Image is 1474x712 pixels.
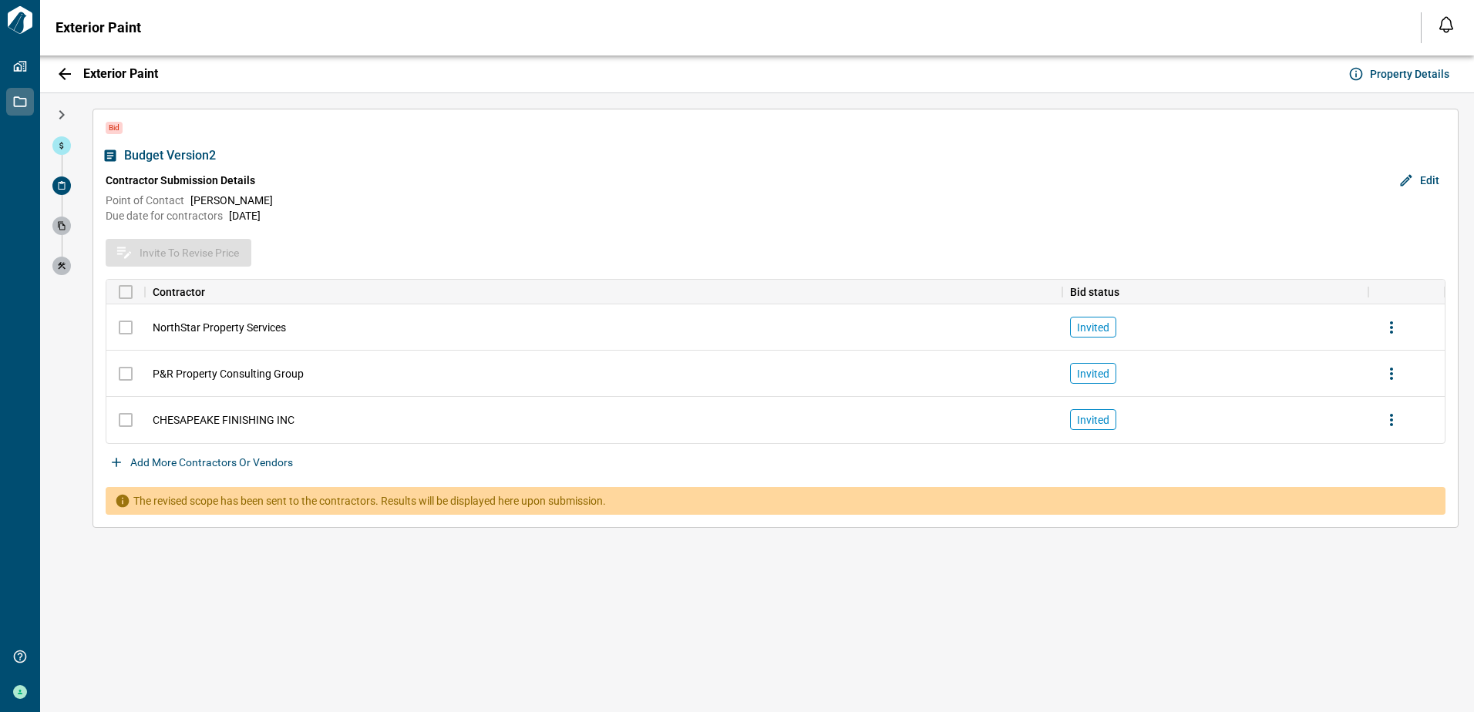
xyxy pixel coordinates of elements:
div: Bid status [1062,280,1368,304]
button: more [1376,358,1407,389]
div: Contractor [153,280,205,304]
button: Edit [1395,168,1445,193]
span: CHESAPEAKE FINISHING INC [153,412,294,428]
button: more [1376,405,1407,435]
span: The revised scope has been sent to the contractors. Results will be displayed here upon submission. [133,495,606,507]
span: Property Details [1370,66,1449,82]
span: Bid [106,122,123,134]
span: Only submitted contractors can revise their prices [109,311,142,344]
div: Contractor [145,280,1062,304]
span: Exterior Paint [56,20,141,35]
span: Edit [1420,173,1439,188]
button: Open notification feed [1434,12,1459,37]
div: Bid status [1070,280,1119,304]
div: Invited [1070,317,1116,338]
div: Invited [1070,409,1116,430]
span: [PERSON_NAME] [190,193,273,208]
span: Exterior Paint [83,66,158,82]
span: Budget Version 2 [124,148,216,163]
span: Point of Contact [106,193,184,208]
span: Due date for contractors [106,208,223,223]
span: NorthStar Property Services [153,320,286,335]
span: Only submitted contractors can revise their prices [109,404,142,436]
button: Add more contractors or vendors [106,450,299,475]
button: Property Details [1345,62,1455,86]
button: Budget Version2 [106,143,222,168]
span: Only submitted contractors can revise their prices [109,358,142,390]
span: P&R Property Consulting Group [153,366,304,381]
span: Contractor Submission Details [106,173,255,188]
button: more [1376,312,1407,343]
div: Invited [1070,363,1116,384]
span: [DATE] [229,208,261,223]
